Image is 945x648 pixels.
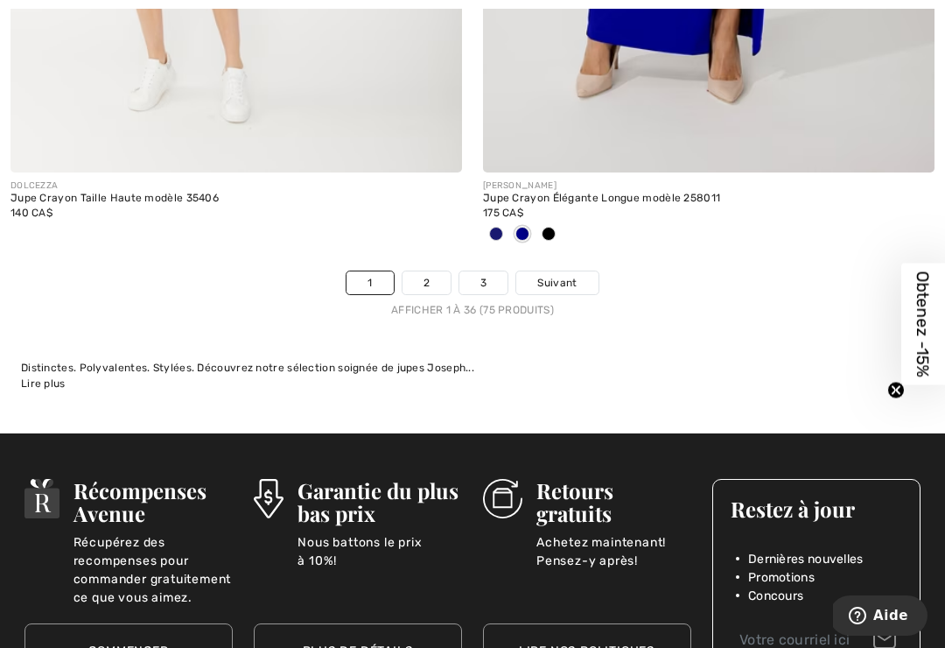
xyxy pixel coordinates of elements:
[402,271,451,294] a: 2
[21,360,924,376] div: Distinctes. Polyvalentes. Stylées. Découvrez notre sélection soignée de jupes Joseph...
[297,533,462,568] p: Nous battons le prix à 10%!
[346,271,393,294] a: 1
[73,479,233,525] h3: Récompenses Avenue
[10,180,462,193] div: DOLCEZZA
[459,271,507,294] a: 3
[833,595,927,639] iframe: Ouvre un widget dans lequel vous pouvez trouver plus d’informations
[483,221,509,250] div: Midnight Blue
[483,193,934,205] div: Jupe Crayon Élégante Longue modèle 258011
[536,479,691,525] h3: Retours gratuits
[509,221,535,250] div: Royal
[24,479,59,518] img: Récompenses Avenue
[483,180,934,193] div: [PERSON_NAME]
[73,533,233,568] p: Récupérez des recompenses pour commander gratuitement ce que vous aimez.
[10,193,462,205] div: Jupe Crayon Taille Haute modèle 35406
[483,207,523,219] span: 175 CA$
[537,275,577,291] span: Suivant
[536,533,691,568] p: Achetez maintenant! Pensez-y après!
[887,382,905,399] button: Close teaser
[731,497,902,520] h3: Restez à jour
[297,479,462,525] h3: Garantie du plus bas prix
[483,479,522,518] img: Retours gratuits
[21,377,66,390] span: Lire plus
[748,550,864,568] span: Dernières nouvelles
[535,221,562,250] div: Black
[516,271,598,294] a: Suivant
[10,207,52,219] span: 140 CA$
[901,264,945,385] div: Obtenez -15%Close teaser
[913,271,934,377] span: Obtenez -15%
[748,568,815,587] span: Promotions
[748,587,803,605] span: Concours
[254,479,283,518] img: Garantie du plus bas prix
